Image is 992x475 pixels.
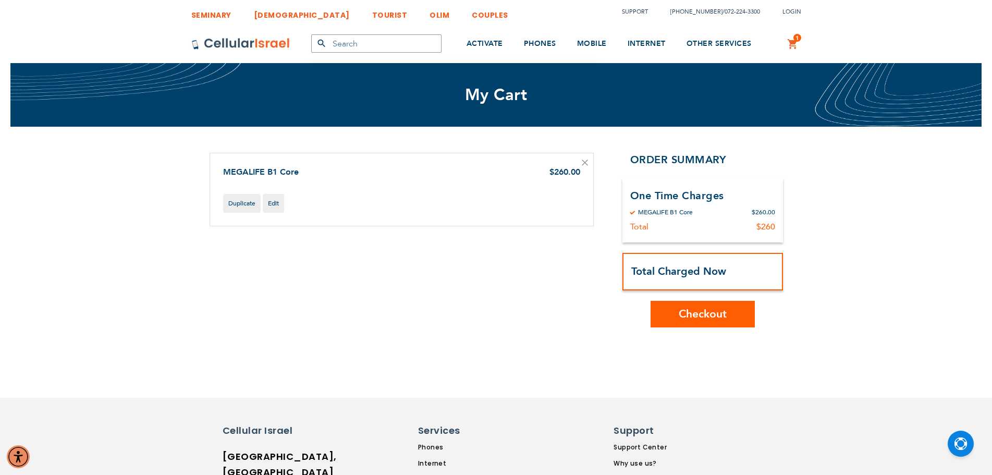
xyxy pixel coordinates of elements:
a: Phones [418,443,513,452]
a: MEGALIFE B1 Core [223,166,299,178]
a: PHONES [524,25,556,64]
a: COUPLES [472,3,508,22]
span: MOBILE [577,39,607,48]
a: OLIM [430,3,449,22]
a: INTERNET [628,25,666,64]
span: Checkout [679,307,727,322]
a: Internet [418,459,513,468]
a: [DEMOGRAPHIC_DATA] [254,3,350,22]
span: ACTIVATE [467,39,503,48]
span: 1 [795,34,799,42]
a: ACTIVATE [467,25,503,64]
div: Total [630,222,648,232]
h6: Services [418,424,507,437]
a: Duplicate [223,194,261,213]
span: Edit [268,199,279,208]
div: Accessibility Menu [7,445,30,468]
div: $260.00 [752,208,775,216]
h6: Cellular Israel [223,424,311,437]
span: $260.00 [549,166,580,178]
a: Edit [263,194,284,213]
span: My Cart [465,84,528,106]
a: TOURIST [372,3,408,22]
a: 1 [787,38,799,51]
a: 072-224-3300 [725,8,760,16]
div: $260 [756,222,775,232]
img: Cellular Israel Logo [191,38,290,50]
span: PHONES [524,39,556,48]
span: INTERNET [628,39,666,48]
strong: Total Charged Now [631,264,726,278]
span: Login [782,8,801,16]
a: OTHER SERVICES [687,25,752,64]
div: MEGALIFE B1 Core [638,208,693,216]
a: [PHONE_NUMBER] [670,8,722,16]
button: Checkout [651,301,755,327]
span: OTHER SERVICES [687,39,752,48]
h2: Order Summary [622,153,783,168]
a: Support Center [614,443,682,452]
input: Search [311,34,442,53]
h6: Support [614,424,676,437]
a: Why use us? [614,459,682,468]
span: Duplicate [228,199,255,208]
h3: One Time Charges [630,189,775,203]
a: MOBILE [577,25,607,64]
li: / [660,4,760,19]
a: Support [622,8,648,16]
a: SEMINARY [191,3,231,22]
